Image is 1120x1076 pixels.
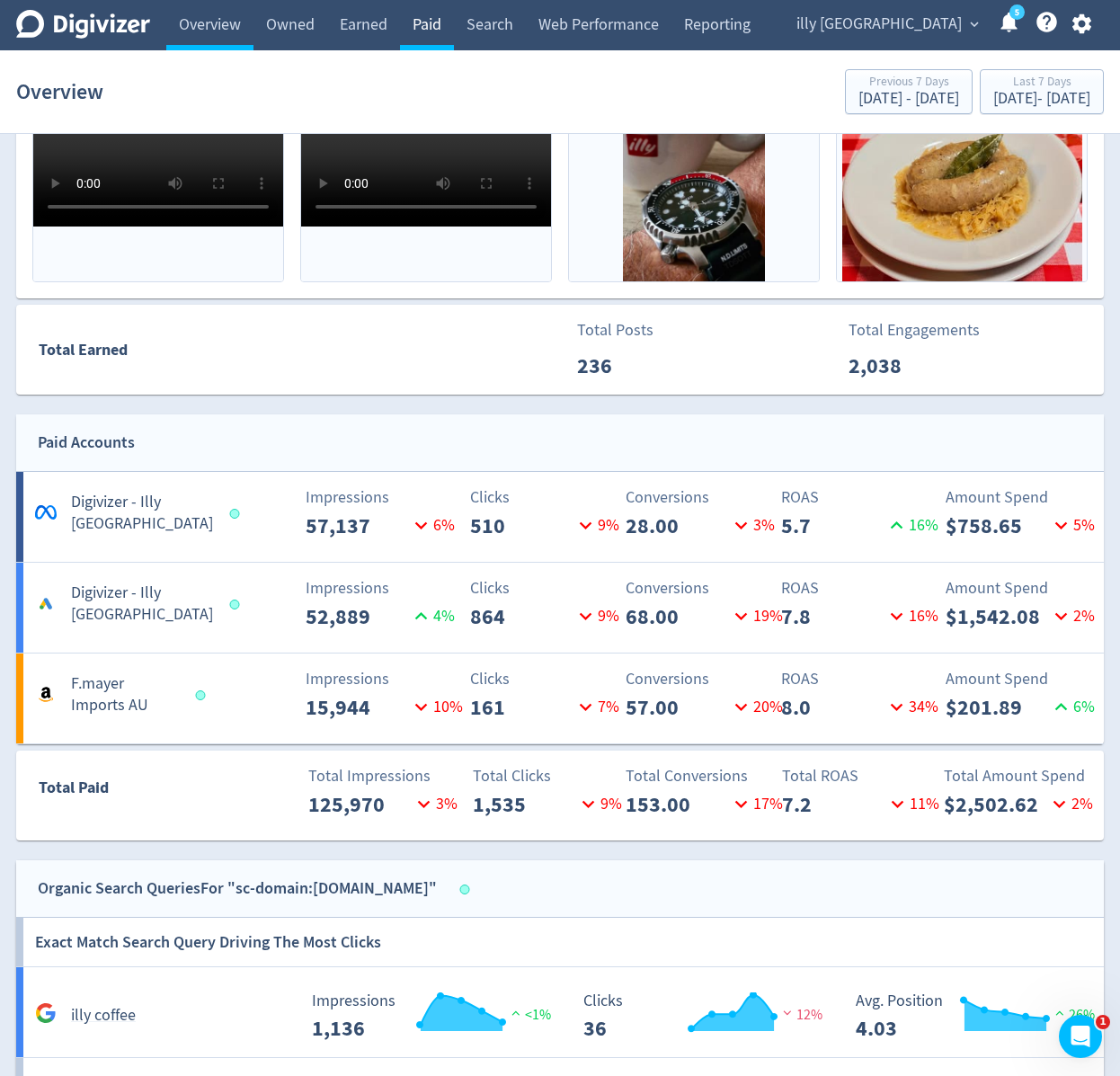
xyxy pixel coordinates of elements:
[16,563,1104,653] a: Digivizer - Illy [GEOGRAPHIC_DATA]Impressions52,8894%Clicks8649%Conversions68.0019%ROAS7.816%Amou...
[507,1006,551,1024] span: <1%
[782,788,885,821] p: 7.2
[993,76,1090,91] div: Last 7 Days
[460,885,476,894] span: Data last synced: 26 Sep 2025, 2:12pm (AEST)
[980,69,1104,114] button: Last 7 Days[DATE]- [DATE]
[626,576,788,600] p: Conversions
[35,918,381,966] h6: Exact Match Search Query Driving The Most Clicks
[790,10,983,39] button: illy [GEOGRAPHIC_DATA]
[1051,1006,1069,1019] img: positive-performance.svg
[16,967,1104,1058] a: illy coffee Impressions 1,136 Impressions 1,136 <1% Clicks 36 Clicks 36 12% Avg. Position 4.03 Av...
[306,600,409,633] p: 52,889
[1096,1015,1110,1029] span: 1
[729,604,783,628] p: 19 %
[946,485,1108,510] p: Amount Spend
[796,10,962,39] span: illy [GEOGRAPHIC_DATA]
[35,1002,57,1024] svg: Google Analytics
[17,337,560,363] div: Total Earned
[1047,792,1093,816] p: 2 %
[1059,1015,1102,1058] iframe: Intercom live chat
[781,576,944,600] p: ROAS
[781,510,884,542] p: 5.7
[308,788,412,821] p: 125,970
[781,485,944,510] p: ROAS
[306,691,409,724] p: 15,944
[473,788,576,821] p: 1,535
[966,16,982,32] span: expand_more
[729,695,783,719] p: 20 %
[306,667,468,691] p: Impressions
[782,764,945,788] p: Total ROAS
[781,667,944,691] p: ROAS
[16,472,1104,562] a: *Digivizer - Illy [GEOGRAPHIC_DATA]Impressions57,1376%Clicks5109%Conversions28.003%ROAS5.716%Amou...
[470,576,633,600] p: Clicks
[849,318,980,342] p: Total Engagements
[781,691,884,724] p: 8.0
[1051,1006,1095,1024] span: 26%
[847,992,1116,1040] svg: Avg. Position 4.03
[885,792,939,816] p: 11 %
[946,600,1049,633] p: $1,542.08
[944,764,1107,788] p: Total Amount Spend
[577,318,680,342] p: Total Posts
[946,667,1108,691] p: Amount Spend
[16,63,103,120] h1: Overview
[308,764,471,788] p: Total Impressions
[729,513,775,538] p: 3 %
[884,604,938,628] p: 16 %
[196,690,211,700] span: Data last synced: 26 Sep 2025, 1:01am (AEST)
[626,667,788,691] p: Conversions
[470,691,573,724] p: 161
[230,600,245,609] span: Data last synced: 26 Sep 2025, 1:01am (AEST)
[577,350,680,382] p: 236
[944,788,1047,821] p: $2,502.62
[1049,604,1095,628] p: 2 %
[306,510,409,542] p: 57,137
[884,695,938,719] p: 34 %
[778,1006,796,1019] img: negative-performance.svg
[993,91,1090,107] div: [DATE] - [DATE]
[17,775,198,809] div: Total Paid
[626,764,788,788] p: Total Conversions
[858,76,959,91] div: Previous 7 Days
[16,305,1104,395] a: Total EarnedTotal Posts236Total Engagements2,038
[71,492,213,535] h5: Digivizer - Illy [GEOGRAPHIC_DATA]
[781,600,884,633] p: 7.8
[470,667,633,691] p: Clicks
[946,576,1108,600] p: Amount Spend
[858,91,959,107] div: [DATE] - [DATE]
[626,485,788,510] p: Conversions
[470,600,573,633] p: 864
[626,510,729,542] p: 28.00
[574,992,844,1040] svg: Clicks 36
[1049,695,1095,719] p: 6 %
[884,513,938,538] p: 16 %
[470,510,573,542] p: 510
[946,691,1049,724] p: $201.89
[946,510,1049,542] p: $758.65
[16,654,1104,743] a: F.mayer Imports AUImpressions15,94410%Clicks1617%Conversions57.0020%ROAS8.034%Amount Spend$201.896%
[778,1006,822,1024] span: 12%
[473,764,636,788] p: Total Clicks
[626,691,729,724] p: 57.00
[507,1006,525,1019] img: positive-performance.svg
[849,350,952,382] p: 2,038
[626,788,729,821] p: 153.00
[1015,6,1019,19] text: 5
[38,430,135,456] div: Paid Accounts
[306,485,468,510] p: Impressions
[729,792,783,816] p: 17 %
[303,992,573,1040] svg: Impressions 1,136
[626,600,729,633] p: 68.00
[845,69,973,114] button: Previous 7 Days[DATE] - [DATE]
[71,582,213,626] h5: Digivizer - Illy [GEOGRAPHIC_DATA]
[1009,4,1025,20] a: 5
[38,876,437,902] div: Organic Search Queries For "sc-domain:[DOMAIN_NAME]"
[1049,513,1095,538] p: 5 %
[71,673,179,716] h5: F.mayer Imports AU
[470,485,633,510] p: Clicks
[71,1005,136,1027] h5: illy coffee
[230,509,245,519] span: Data last synced: 25 Sep 2025, 5:01pm (AEST)
[306,576,468,600] p: Impressions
